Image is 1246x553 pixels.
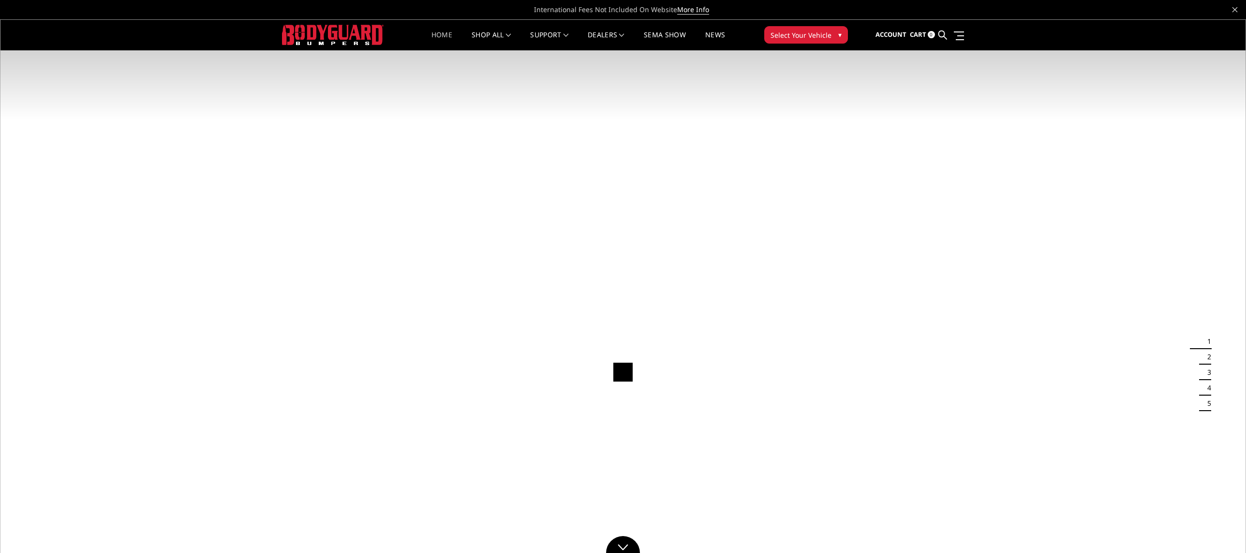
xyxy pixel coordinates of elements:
[1201,334,1211,349] button: 1 of 5
[1201,349,1211,365] button: 2 of 5
[764,26,848,44] button: Select Your Vehicle
[928,31,935,38] span: 0
[875,30,906,39] span: Account
[1201,365,1211,380] button: 3 of 5
[606,536,640,553] a: Click to Down
[677,5,709,15] a: More Info
[1201,380,1211,396] button: 4 of 5
[530,31,568,50] a: Support
[282,25,384,45] img: BODYGUARD BUMPERS
[644,31,686,50] a: SEMA Show
[910,30,926,39] span: Cart
[838,30,842,40] span: ▾
[1201,396,1211,411] button: 5 of 5
[431,31,452,50] a: Home
[875,22,906,48] a: Account
[472,31,511,50] a: shop all
[705,31,725,50] a: News
[910,22,935,48] a: Cart 0
[588,31,624,50] a: Dealers
[771,30,831,40] span: Select Your Vehicle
